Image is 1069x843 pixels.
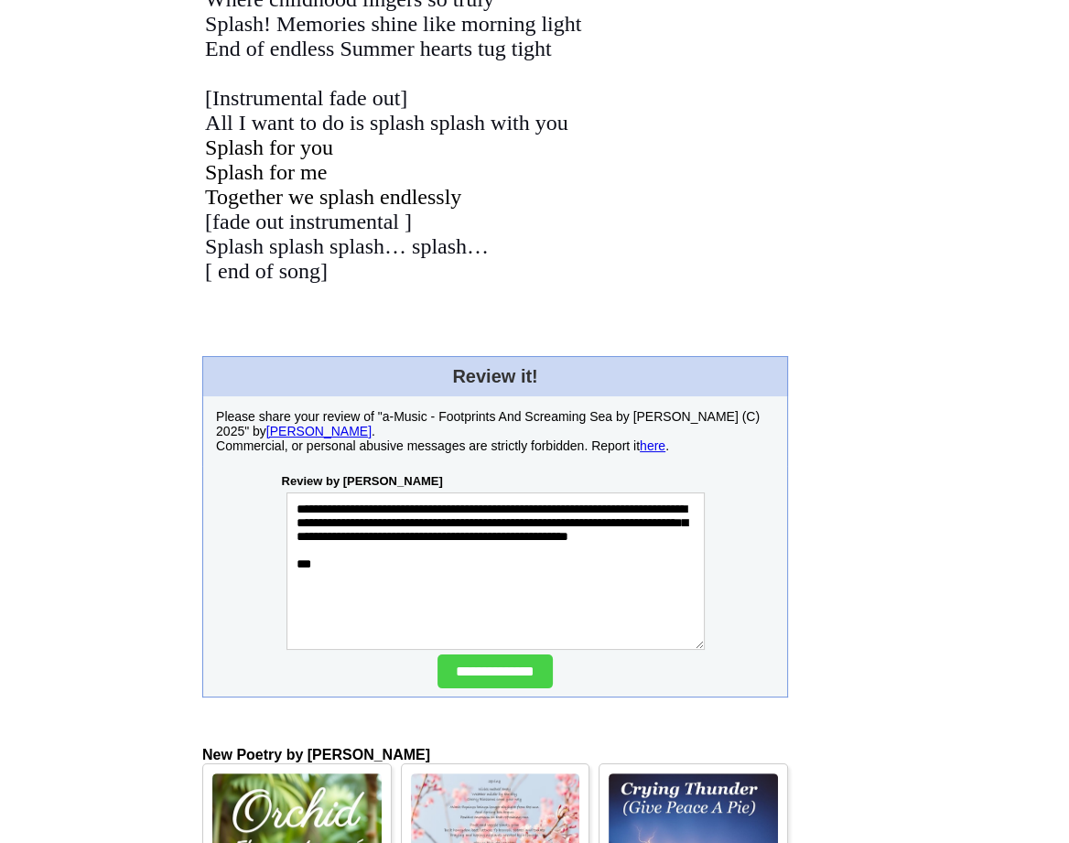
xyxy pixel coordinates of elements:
[202,747,430,762] b: New Poetry by [PERSON_NAME]
[205,135,461,209] span: Splash for you Splash for me Together we splash endlessly
[205,12,581,36] span: Splash! Memories shine like morning light
[216,409,774,453] p: Please share your review of "a-Music - Footprints And Screaming Sea by [PERSON_NAME] (C) 2025" by...
[205,234,489,258] span: Splash splash splash… splash…
[205,37,552,60] span: End of endless Summer hearts tug tight
[205,86,407,110] span: [Instrumental fade out]
[282,474,443,488] b: Review by [PERSON_NAME]
[640,438,665,453] a: here
[266,424,372,438] a: [PERSON_NAME]
[205,111,568,135] span: All I want to do is splash splash with you
[203,357,788,397] td: Review it!
[205,210,412,233] span: [fade out instrumental ]
[205,259,328,283] span: [ end of song]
